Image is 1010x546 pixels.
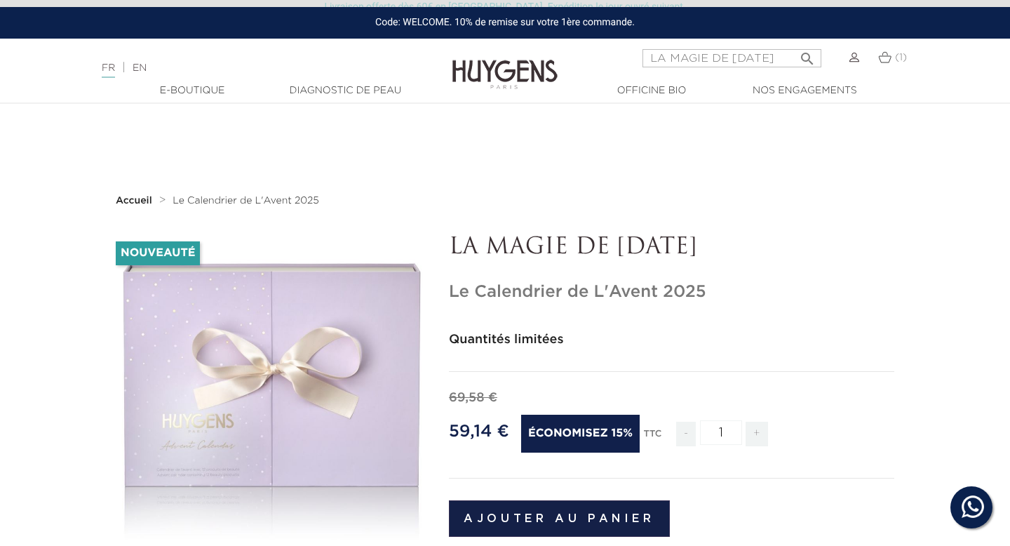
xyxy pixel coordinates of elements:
span: - [676,422,696,446]
div: | [95,60,410,76]
strong: Quantités limitées [449,333,564,346]
input: Quantité [700,420,742,445]
a: FR [102,63,115,78]
a: Le Calendrier de L'Avent 2025 [173,195,319,206]
a: Officine Bio [581,84,722,98]
button: Ajouter au panier [449,500,670,537]
a: (1) [878,52,907,63]
span: Économisez 15% [521,415,640,453]
a: Accueil [116,195,155,206]
span: 69,58 € [449,392,497,404]
p: LA MAGIE DE [DATE] [449,234,894,261]
a: Diagnostic de peau [275,84,415,98]
input: Rechercher [642,49,821,67]
span: + [746,422,768,446]
i:  [799,46,816,63]
h1: Le Calendrier de L'Avent 2025 [449,282,894,302]
span: 59,14 € [449,423,509,440]
img: Huygens [452,37,558,91]
li: Nouveauté [116,241,200,265]
a: E-Boutique [122,84,262,98]
div: TTC [644,419,662,457]
strong: Accueil [116,196,152,206]
a: Nos engagements [734,84,875,98]
span: Le Calendrier de L'Avent 2025 [173,196,319,206]
a: EN [133,63,147,73]
button:  [795,45,820,64]
span: (1) [895,53,907,62]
